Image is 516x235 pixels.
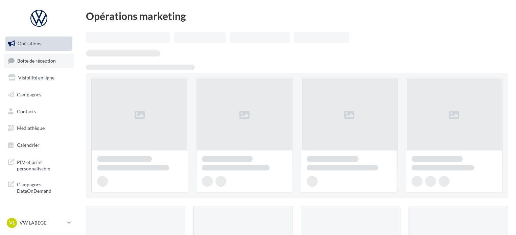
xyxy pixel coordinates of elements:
[17,108,36,114] span: Contacts
[17,57,56,63] span: Boîte de réception
[86,11,508,21] div: Opérations marketing
[18,75,54,80] span: Visibilité en ligne
[4,53,74,68] a: Boîte de réception
[5,216,72,229] a: VL VW LABEGE
[4,71,74,85] a: Visibilité en ligne
[20,219,65,226] p: VW LABEGE
[4,37,74,51] a: Opérations
[17,142,40,148] span: Calendrier
[4,104,74,119] a: Contacts
[17,92,41,97] span: Campagnes
[4,138,74,152] a: Calendrier
[9,219,15,226] span: VL
[4,177,74,197] a: Campagnes DataOnDemand
[17,180,70,194] span: Campagnes DataOnDemand
[4,155,74,175] a: PLV et print personnalisable
[4,121,74,135] a: Médiathèque
[17,125,45,131] span: Médiathèque
[17,158,70,172] span: PLV et print personnalisable
[18,41,41,46] span: Opérations
[4,88,74,102] a: Campagnes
